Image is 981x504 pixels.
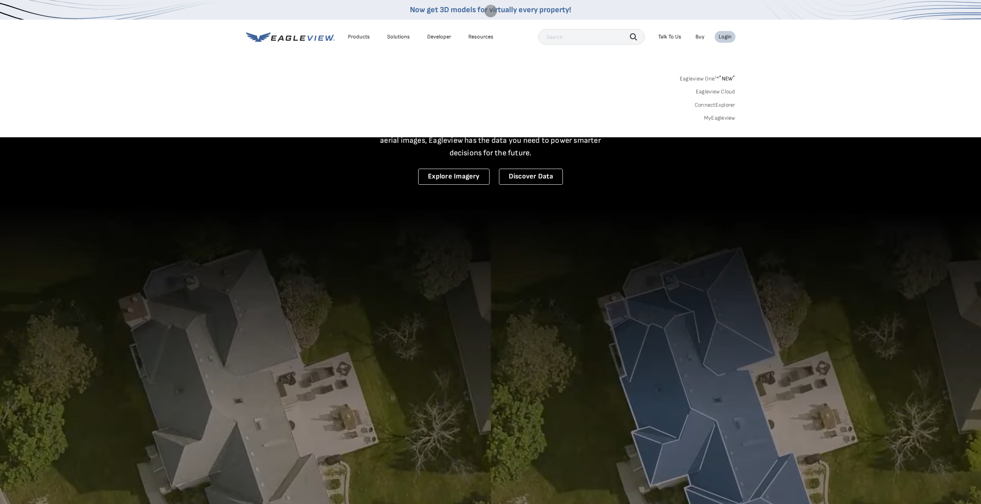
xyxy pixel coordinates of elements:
[371,122,611,159] p: A new era starts here. Built on more than 3.5 billion high-resolution aerial images, Eagleview ha...
[387,33,410,40] div: Solutions
[538,29,645,45] input: Search
[418,169,490,185] a: Explore Imagery
[680,73,735,82] a: Eagleview One™*NEW*
[427,33,451,40] a: Developer
[348,33,370,40] div: Products
[696,88,735,95] a: Eagleview Cloud
[410,5,571,15] a: Now get 3D models for virtually every property!
[695,33,704,40] a: Buy
[468,33,493,40] div: Resources
[719,33,732,40] div: Login
[704,115,735,122] a: MyEagleview
[499,169,563,185] a: Discover Data
[658,33,681,40] div: Talk To Us
[695,102,735,109] a: ConnectExplorer
[719,75,735,82] span: NEW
